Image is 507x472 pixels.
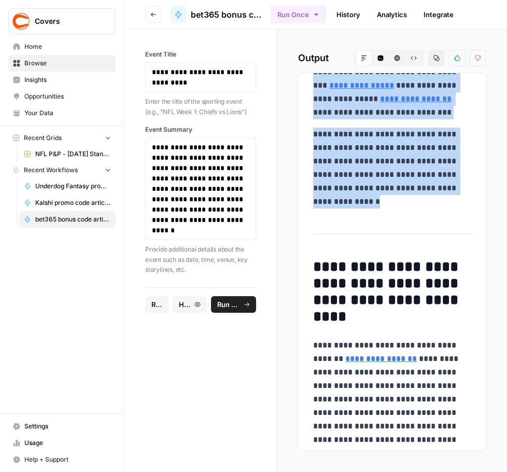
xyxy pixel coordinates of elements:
[19,146,116,162] a: NFL P&P - [DATE] Standard (Production) Grid (1)
[145,244,256,275] p: Provide additional details about the event such as date, time, venue, key storylines, etc.
[298,50,486,66] h2: Output
[8,130,116,146] button: Recent Grids
[19,211,116,228] a: bet365 bonus code articles
[24,59,111,68] span: Browse
[24,75,111,85] span: Insights
[19,195,116,211] a: Kalshi promo code articles
[145,296,168,313] button: Reset
[8,72,116,88] a: Insights
[179,299,191,310] span: History
[35,215,111,224] span: bet365 bonus code articles
[24,108,111,118] span: Your Data
[24,92,111,101] span: Opportunities
[24,165,78,175] span: Recent Workflows
[173,296,207,313] button: History
[170,6,262,23] a: bet365 bonus code articles
[8,435,116,451] a: Usage
[19,178,116,195] a: Underdog Fantasy promo code articles
[330,6,367,23] a: History
[8,451,116,468] button: Help + Support
[8,55,116,72] a: Browse
[8,105,116,121] a: Your Data
[8,38,116,55] a: Home
[271,6,326,23] button: Run Once
[211,296,257,313] button: Run Workflow
[24,455,111,464] span: Help + Support
[8,8,116,34] button: Workspace: Covers
[8,162,116,178] button: Recent Workflows
[35,182,111,191] span: Underdog Fantasy promo code articles
[217,299,241,310] span: Run Workflow
[151,299,162,310] span: Reset
[8,418,116,435] a: Settings
[35,16,97,26] span: Covers
[24,422,111,431] span: Settings
[145,125,256,134] label: Event Summary
[24,133,62,143] span: Recent Grids
[371,6,413,23] a: Analytics
[8,88,116,105] a: Opportunities
[145,96,256,117] p: Enter the title of the sporting event (e.g., "NFL Week 1: Chiefs vs Lions")
[417,6,460,23] a: Integrate
[191,8,262,21] span: bet365 bonus code articles
[24,42,111,51] span: Home
[35,149,111,159] span: NFL P&P - [DATE] Standard (Production) Grid (1)
[35,198,111,207] span: Kalshi promo code articles
[12,12,31,31] img: Covers Logo
[24,438,111,448] span: Usage
[145,50,256,59] label: Event Title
